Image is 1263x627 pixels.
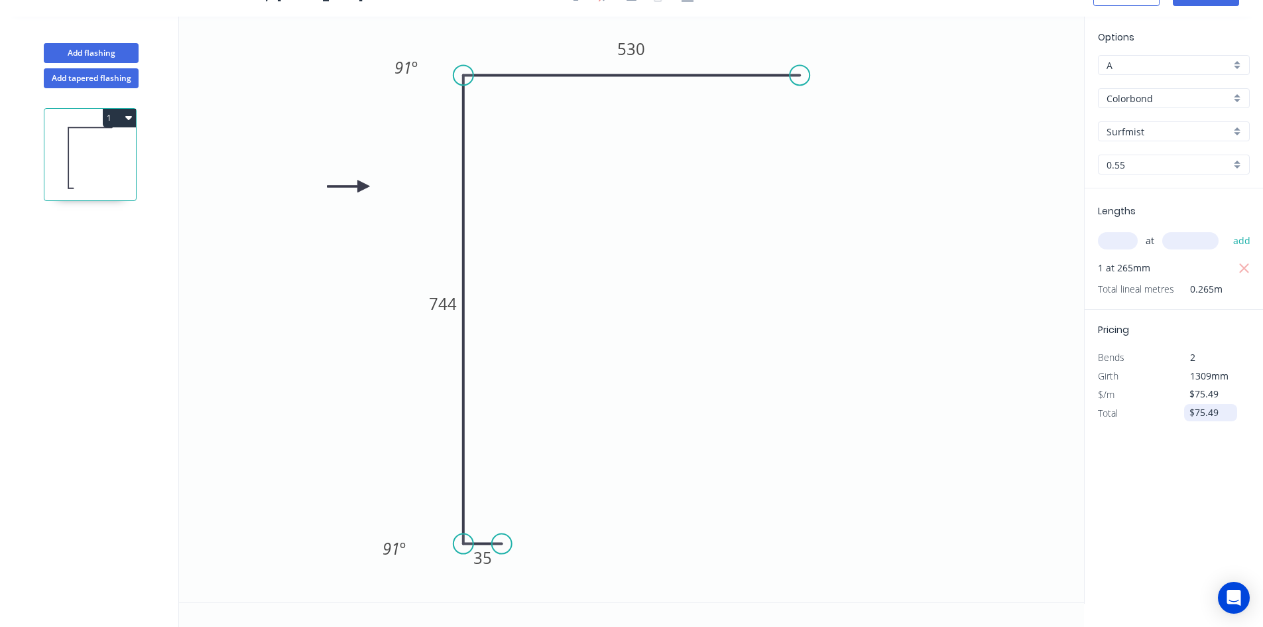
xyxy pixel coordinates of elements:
[1107,158,1231,172] input: Thickness
[473,547,492,569] tspan: 35
[1098,323,1129,336] span: Pricing
[1146,232,1154,250] span: at
[1098,259,1150,277] span: 1 at 265mm
[1098,31,1134,44] span: Options
[44,43,139,63] button: Add flashing
[1098,280,1174,299] span: Total lineal metres
[1107,125,1231,139] input: Colour
[383,537,400,559] tspan: 91
[400,537,406,559] tspan: º
[394,56,412,78] tspan: 91
[179,17,1084,602] svg: 0
[44,68,139,88] button: Add tapered flashing
[429,293,457,314] tspan: 744
[103,109,136,127] button: 1
[412,56,418,78] tspan: º
[1190,370,1229,382] span: 1309mm
[1218,582,1250,614] div: Open Intercom Messenger
[1098,407,1118,419] span: Total
[1098,204,1136,218] span: Lengths
[1227,230,1258,252] button: add
[1098,370,1118,382] span: Girth
[1098,351,1124,364] span: Bends
[1190,351,1195,364] span: 2
[1107,92,1231,105] input: Material
[1107,58,1231,72] input: Price level
[1098,388,1114,401] span: $/m
[617,38,645,60] tspan: 530
[1174,280,1223,299] span: 0.265m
